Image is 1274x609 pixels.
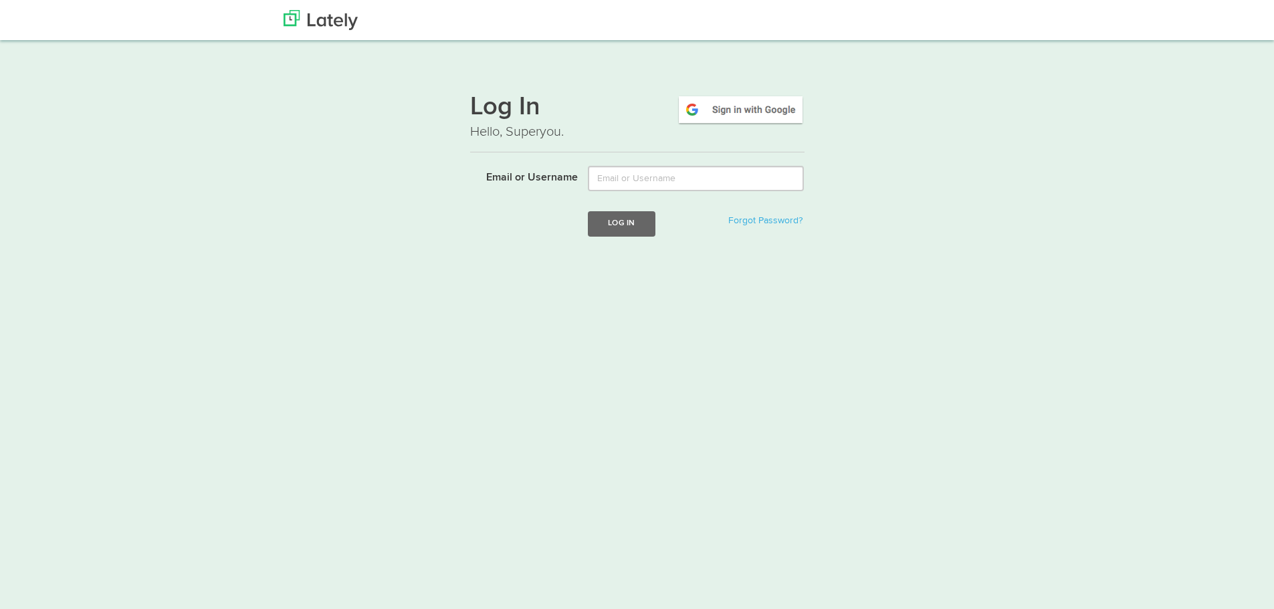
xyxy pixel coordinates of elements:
[588,211,655,236] button: Log In
[460,166,578,186] label: Email or Username
[470,122,805,142] p: Hello, Superyou.
[728,216,803,225] a: Forgot Password?
[677,94,805,125] img: google-signin.png
[588,166,804,191] input: Email or Username
[470,94,805,122] h1: Log In
[284,10,358,30] img: Lately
